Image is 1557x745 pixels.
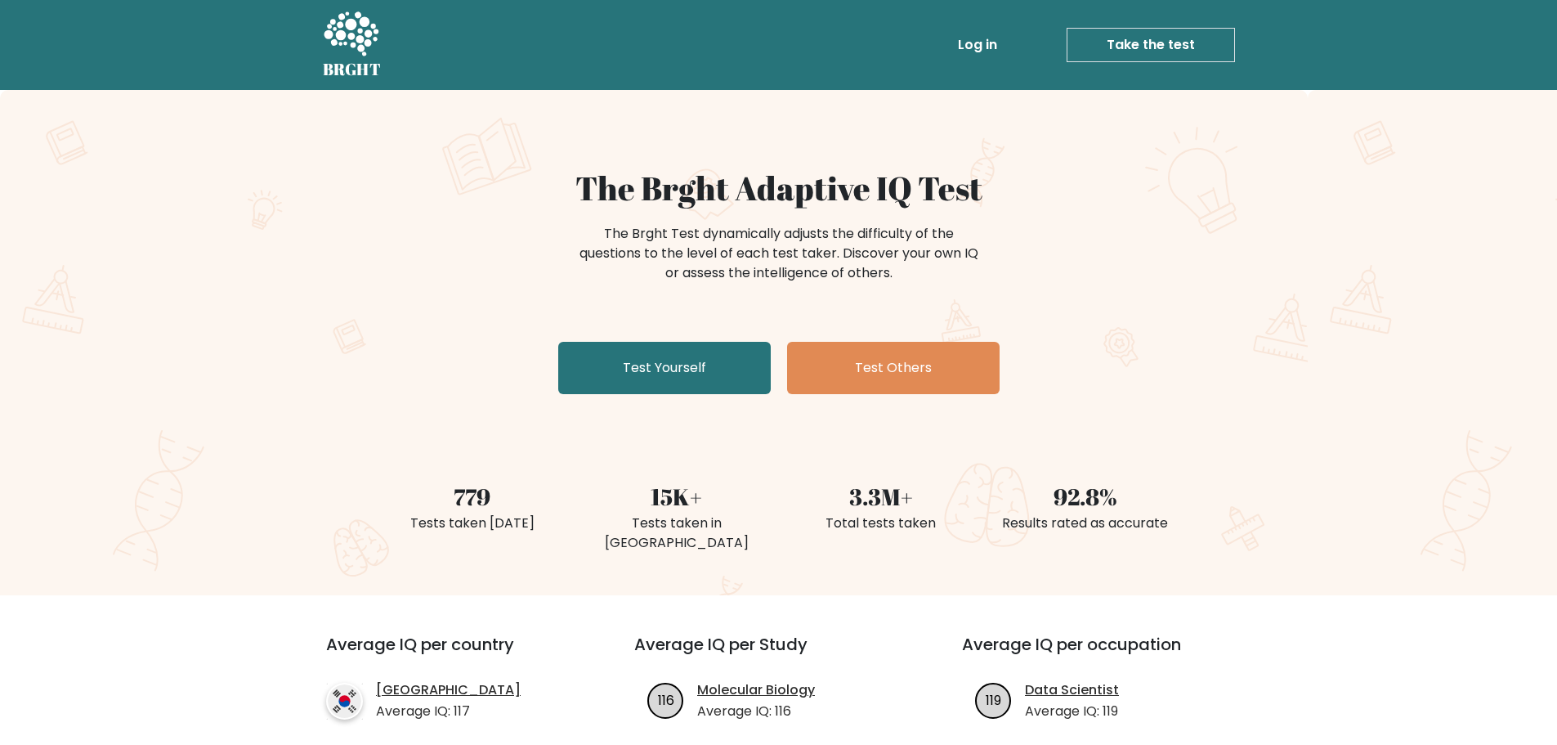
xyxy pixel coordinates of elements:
[1025,680,1119,700] a: Data Scientist
[323,7,382,83] a: BRGHT
[584,514,769,553] div: Tests taken in [GEOGRAPHIC_DATA]
[658,690,674,709] text: 116
[697,702,815,721] p: Average IQ: 116
[376,680,521,700] a: [GEOGRAPHIC_DATA]
[326,635,575,674] h3: Average IQ per country
[962,635,1251,674] h3: Average IQ per occupation
[380,514,565,533] div: Tests taken [DATE]
[993,514,1178,533] div: Results rated as accurate
[787,342,1000,394] a: Test Others
[326,683,363,720] img: country
[380,168,1178,208] h1: The Brght Adaptive IQ Test
[789,479,973,514] div: 3.3M+
[697,680,815,700] a: Molecular Biology
[634,635,923,674] h3: Average IQ per Study
[558,342,771,394] a: Test Yourself
[993,479,1178,514] div: 92.8%
[323,60,382,79] h5: BRGHT
[376,702,521,721] p: Average IQ: 117
[1025,702,1119,721] p: Average IQ: 119
[951,29,1004,61] a: Log in
[789,514,973,533] div: Total tests taken
[986,690,1001,709] text: 119
[380,479,565,514] div: 779
[584,479,769,514] div: 15K+
[1067,28,1235,62] a: Take the test
[575,224,983,283] div: The Brght Test dynamically adjusts the difficulty of the questions to the level of each test take...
